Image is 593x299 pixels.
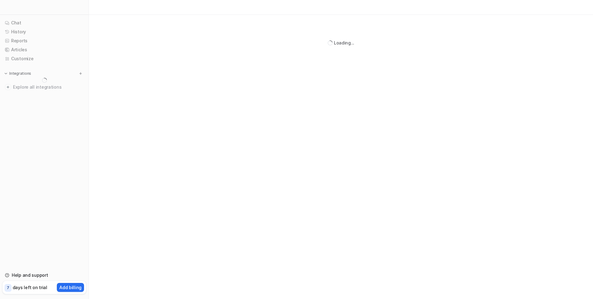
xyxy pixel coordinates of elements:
[78,71,83,76] img: menu_add.svg
[2,36,86,45] a: Reports
[57,283,84,292] button: Add billing
[4,71,8,76] img: expand menu
[2,27,86,36] a: History
[13,284,47,291] p: days left on trial
[2,45,86,54] a: Articles
[5,84,11,90] img: explore all integrations
[2,70,33,77] button: Integrations
[334,40,354,46] div: Loading...
[2,54,86,63] a: Customize
[13,82,84,92] span: Explore all integrations
[2,19,86,27] a: Chat
[9,71,31,76] p: Integrations
[7,285,9,291] p: 7
[59,284,82,291] p: Add billing
[2,83,86,91] a: Explore all integrations
[2,271,86,280] a: Help and support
